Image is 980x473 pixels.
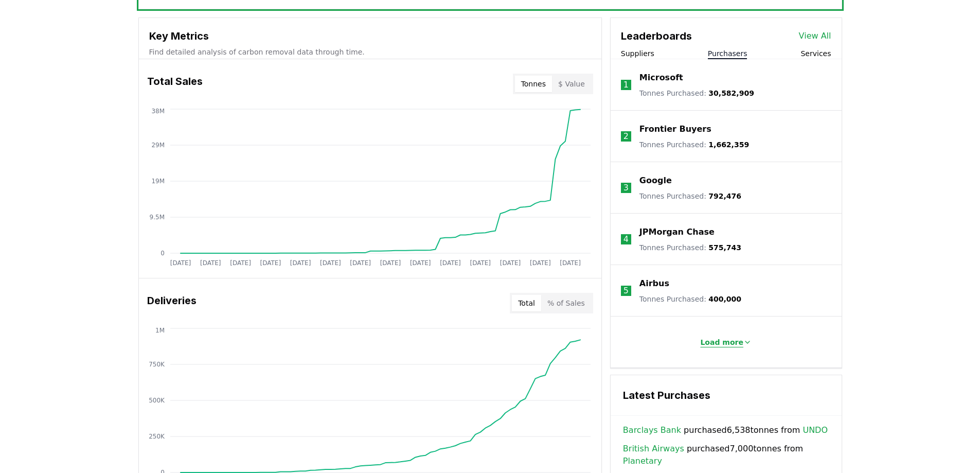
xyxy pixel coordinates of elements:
[639,277,669,290] a: Airbus
[623,443,684,455] a: British Airways
[440,259,461,267] tspan: [DATE]
[290,259,311,267] tspan: [DATE]
[708,141,749,149] span: 1,662,359
[170,259,191,267] tspan: [DATE]
[623,79,629,91] p: 1
[149,433,165,440] tspan: 250K
[621,48,654,59] button: Suppliers
[708,192,741,200] span: 792,476
[230,259,251,267] tspan: [DATE]
[639,139,749,150] p: Tonnes Purchased :
[623,182,629,194] p: 3
[530,259,551,267] tspan: [DATE]
[708,295,741,303] span: 400,000
[639,88,754,98] p: Tonnes Purchased :
[515,76,552,92] button: Tonnes
[623,443,829,467] span: purchased 7,000 tonnes from
[552,76,591,92] button: $ Value
[639,174,672,187] a: Google
[380,259,401,267] tspan: [DATE]
[799,30,831,42] a: View All
[623,130,629,143] p: 2
[623,285,629,297] p: 5
[149,361,165,368] tspan: 750K
[147,293,197,313] h3: Deliveries
[155,327,165,334] tspan: 1M
[639,191,741,201] p: Tonnes Purchased :
[708,48,747,59] button: Purchasers
[639,294,741,304] p: Tonnes Purchased :
[639,242,741,253] p: Tonnes Purchased :
[560,259,581,267] tspan: [DATE]
[692,332,760,353] button: Load more
[320,259,341,267] tspan: [DATE]
[541,295,591,311] button: % of Sales
[639,123,711,135] a: Frontier Buyers
[151,108,165,115] tspan: 38M
[149,28,591,44] h3: Key Metrics
[151,142,165,149] tspan: 29M
[151,178,165,185] tspan: 19M
[149,397,165,404] tspan: 500K
[200,259,221,267] tspan: [DATE]
[623,388,829,403] h3: Latest Purchases
[623,455,662,467] a: Planetary
[800,48,831,59] button: Services
[350,259,371,267] tspan: [DATE]
[639,226,715,238] a: JPMorgan Chase
[149,214,164,221] tspan: 9.5M
[500,259,521,267] tspan: [DATE]
[149,47,591,57] p: Find detailed analysis of carbon removal data through time.
[803,424,828,436] a: UNDO
[409,259,431,267] tspan: [DATE]
[623,233,629,246] p: 4
[161,250,165,257] tspan: 0
[623,424,681,436] a: Barclays Bank
[147,74,203,94] h3: Total Sales
[621,28,692,44] h3: Leaderboards
[639,72,683,84] a: Microsoft
[470,259,491,267] tspan: [DATE]
[260,259,281,267] tspan: [DATE]
[708,89,754,97] span: 30,582,909
[708,243,741,252] span: 575,743
[700,337,743,347] p: Load more
[623,424,828,436] span: purchased 6,538 tonnes from
[512,295,541,311] button: Total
